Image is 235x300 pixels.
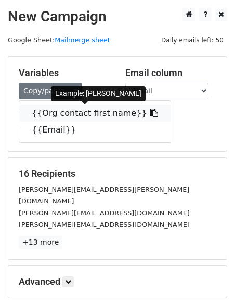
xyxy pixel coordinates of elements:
a: {{Org contact first name}} [19,105,171,122]
a: Daily emails left: 50 [158,36,227,44]
small: Google Sheet: [8,36,110,44]
span: Daily emails left: 50 [158,34,227,46]
h5: Advanced [19,276,216,287]
iframe: Chat Widget [183,250,235,300]
a: {{Email}} [19,122,171,138]
a: +13 more [19,236,62,249]
a: Copy/paste... [19,83,82,99]
small: [PERSON_NAME][EMAIL_ADDRESS][DOMAIN_NAME] [19,221,190,229]
small: [PERSON_NAME][EMAIL_ADDRESS][PERSON_NAME][DOMAIN_NAME] [19,186,189,206]
small: [PERSON_NAME][EMAIL_ADDRESS][DOMAIN_NAME] [19,209,190,217]
a: Mailmerge sheet [55,36,110,44]
h5: Email column [125,67,216,79]
h2: New Campaign [8,8,227,26]
h5: 16 Recipients [19,168,216,179]
h5: Variables [19,67,110,79]
div: Example: [PERSON_NAME] [51,86,146,101]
